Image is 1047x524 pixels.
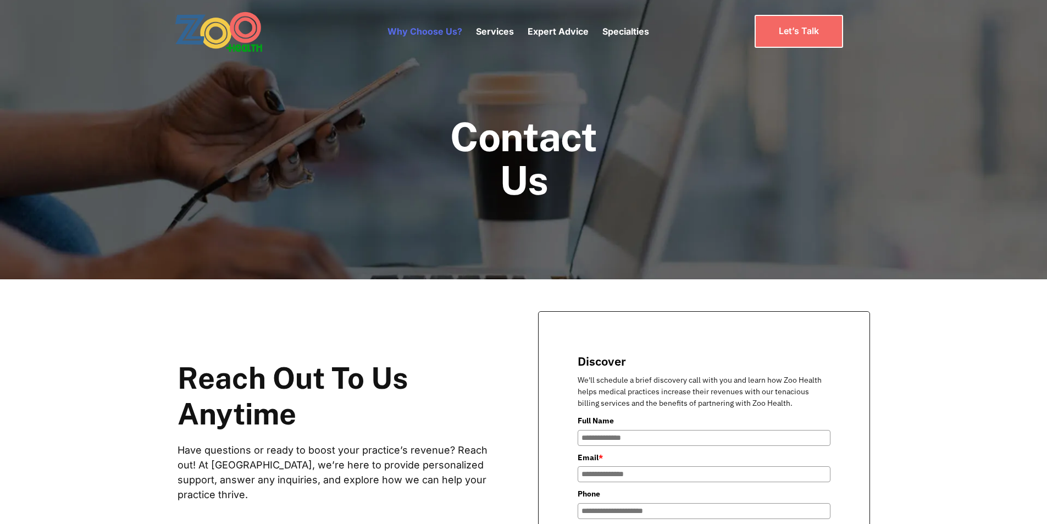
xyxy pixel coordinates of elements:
[578,374,830,409] p: We'll schedule a brief discovery call with you and learn how Zoo Health helps medical practices i...
[578,353,830,369] title: Discover
[602,26,649,37] a: Specialties
[178,443,491,502] p: Have questions or ready to boost your practice’s revenue? Reach out! At [GEOGRAPHIC_DATA], we’re ...
[175,11,293,52] a: home
[578,415,830,427] label: Full Name
[578,488,830,500] label: Phone
[476,8,514,54] div: Services
[387,26,462,37] a: Why Choose Us?
[602,8,649,54] div: Specialties
[178,361,491,432] h2: Reach Out To Us Anytime
[528,26,589,37] a: Expert Advice
[578,451,830,464] label: Email
[476,25,514,38] p: Services
[755,15,843,47] a: Let’s Talk
[439,115,608,202] h1: Contact Us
